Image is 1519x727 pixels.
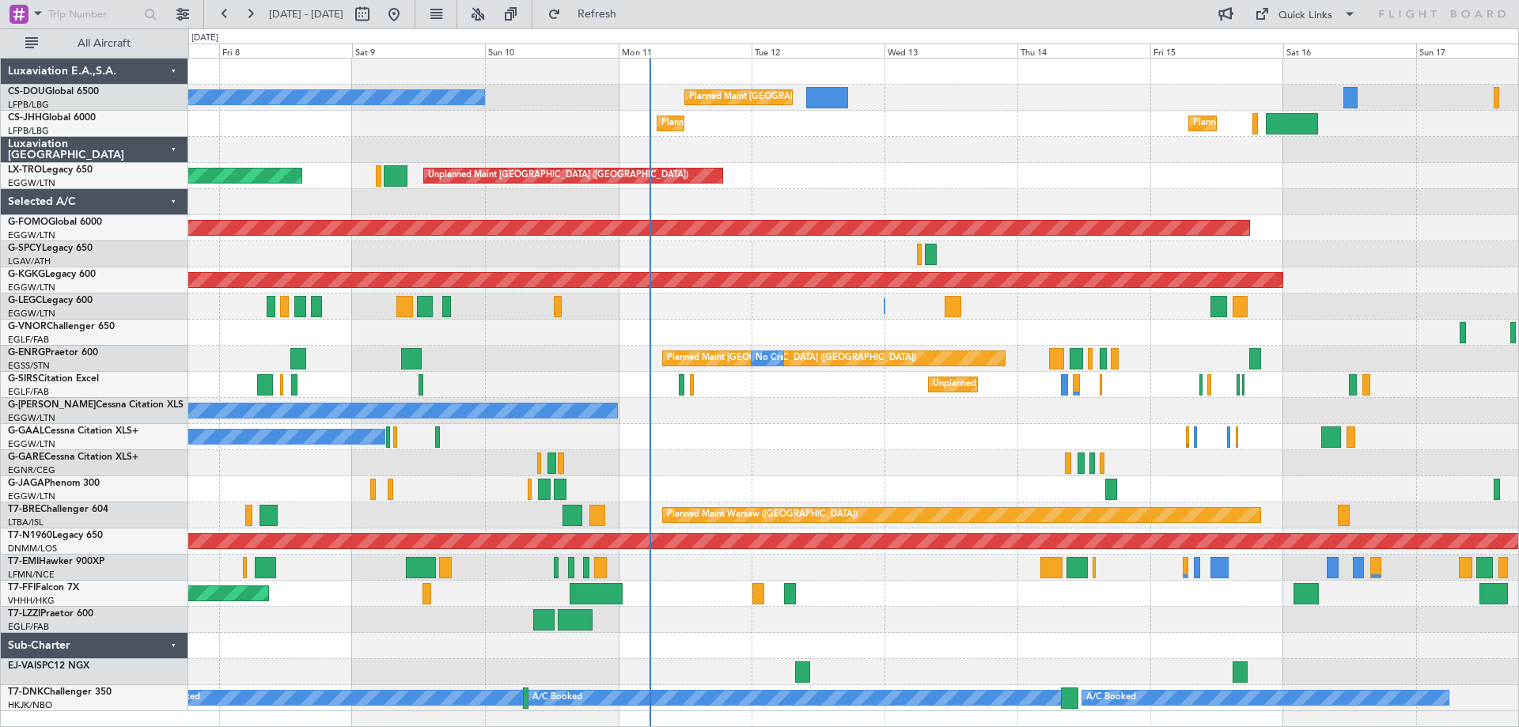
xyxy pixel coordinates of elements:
a: LFPB/LBG [8,125,49,137]
div: Mon 11 [619,44,752,58]
a: EGGW/LTN [8,438,55,450]
span: G-FOMO [8,218,48,227]
a: EGGW/LTN [8,308,55,320]
span: G-VNOR [8,322,47,331]
a: EGGW/LTN [8,229,55,241]
div: No Crew [756,346,792,370]
span: G-ENRG [8,348,45,358]
a: EGGW/LTN [8,490,55,502]
span: [DATE] - [DATE] [269,7,343,21]
div: Sat 16 [1283,44,1416,58]
span: LX-TRO [8,165,42,175]
div: Fri 15 [1150,44,1283,58]
a: G-VNORChallenger 650 [8,322,115,331]
a: LGAV/ATH [8,256,51,267]
div: A/C Booked [1086,686,1136,710]
a: CS-DOUGlobal 6500 [8,87,99,97]
span: T7-DNK [8,687,44,697]
span: G-LEGC [8,296,42,305]
a: G-FOMOGlobal 6000 [8,218,102,227]
span: T7-N1960 [8,531,52,540]
a: G-ENRGPraetor 600 [8,348,98,358]
div: Thu 14 [1017,44,1150,58]
div: Planned Maint [GEOGRAPHIC_DATA] ([GEOGRAPHIC_DATA]) [1193,112,1442,135]
a: G-JAGAPhenom 300 [8,479,100,488]
span: G-[PERSON_NAME] [8,400,96,410]
a: EGGW/LTN [8,412,55,424]
input: Trip Number [48,2,139,26]
span: T7-LZZI [8,609,40,619]
a: G-GAALCessna Citation XLS+ [8,426,138,436]
div: Sun 10 [485,44,618,58]
a: EJ-VAISPC12 NGX [8,661,89,671]
span: T7-BRE [8,505,40,514]
a: G-KGKGLegacy 600 [8,270,96,279]
a: LX-TROLegacy 650 [8,165,93,175]
span: CS-DOU [8,87,45,97]
span: T7-FFI [8,583,36,593]
span: CS-JHH [8,113,42,123]
a: G-SIRSCitation Excel [8,374,99,384]
span: G-JAGA [8,479,44,488]
a: EGLF/FAB [8,334,49,346]
span: T7-EMI [8,557,39,566]
span: G-SIRS [8,374,38,384]
a: DNMM/LOS [8,543,57,555]
a: LFPB/LBG [8,99,49,111]
span: All Aircraft [41,38,167,49]
div: Quick Links [1278,8,1332,24]
a: G-SPCYLegacy 650 [8,244,93,253]
a: T7-DNKChallenger 350 [8,687,112,697]
span: G-KGKG [8,270,45,279]
a: VHHH/HKG [8,595,55,607]
span: G-GAAL [8,426,44,436]
div: Unplanned Maint [GEOGRAPHIC_DATA] ([GEOGRAPHIC_DATA]) [933,373,1193,396]
span: G-SPCY [8,244,42,253]
a: T7-LZZIPraetor 600 [8,609,93,619]
a: LTBA/ISL [8,517,44,528]
a: EGGW/LTN [8,177,55,189]
button: Quick Links [1247,2,1364,27]
a: HKJK/NBO [8,699,52,711]
a: EGSS/STN [8,360,50,372]
a: T7-N1960Legacy 650 [8,531,103,540]
a: T7-BREChallenger 604 [8,505,108,514]
a: LFMN/NCE [8,569,55,581]
div: Sat 9 [352,44,485,58]
button: Refresh [540,2,635,27]
a: EGGW/LTN [8,282,55,293]
div: Unplanned Maint [GEOGRAPHIC_DATA] ([GEOGRAPHIC_DATA]) [428,164,688,187]
div: Tue 12 [752,44,885,58]
a: G-GARECessna Citation XLS+ [8,452,138,462]
a: EGLF/FAB [8,621,49,633]
span: G-GARE [8,452,44,462]
span: Refresh [564,9,631,20]
a: T7-EMIHawker 900XP [8,557,104,566]
a: EGNR/CEG [8,464,55,476]
div: Planned Maint [GEOGRAPHIC_DATA] ([GEOGRAPHIC_DATA]) [689,85,938,109]
a: G-LEGCLegacy 600 [8,296,93,305]
div: [DATE] [191,32,218,45]
div: Planned Maint Warsaw ([GEOGRAPHIC_DATA]) [667,503,858,527]
div: Planned Maint [GEOGRAPHIC_DATA] ([GEOGRAPHIC_DATA]) [661,112,911,135]
div: Planned Maint [GEOGRAPHIC_DATA] ([GEOGRAPHIC_DATA]) [667,346,916,370]
span: EJ-VAIS [8,661,42,671]
a: EGLF/FAB [8,386,49,398]
a: T7-FFIFalcon 7X [8,583,79,593]
button: All Aircraft [17,31,172,56]
div: Fri 8 [219,44,352,58]
a: CS-JHHGlobal 6000 [8,113,96,123]
div: Wed 13 [885,44,1017,58]
a: G-[PERSON_NAME]Cessna Citation XLS [8,400,184,410]
div: A/C Booked [532,686,582,710]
